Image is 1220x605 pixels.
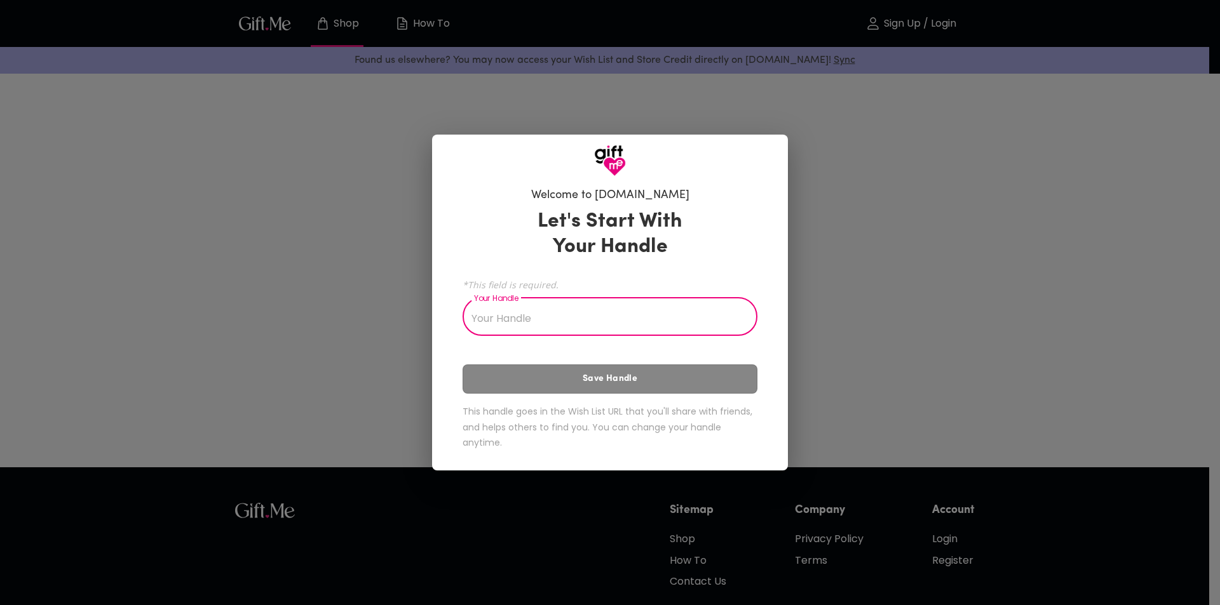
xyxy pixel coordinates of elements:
span: *This field is required. [463,279,757,291]
input: Your Handle [463,300,743,336]
h6: This handle goes in the Wish List URL that you'll share with friends, and helps others to find yo... [463,404,757,451]
img: GiftMe Logo [594,145,626,176]
h6: Welcome to [DOMAIN_NAME] [531,188,689,203]
h3: Let's Start With Your Handle [522,209,698,260]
